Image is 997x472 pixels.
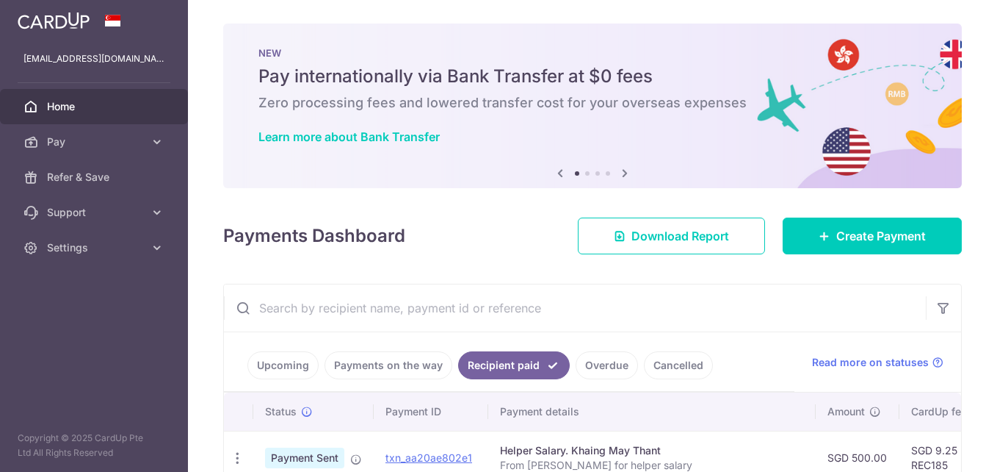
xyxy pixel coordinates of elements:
[827,404,865,419] span: Amount
[258,65,927,88] h5: Pay internationally via Bank Transfer at $0 fees
[488,393,816,431] th: Payment details
[644,351,713,379] a: Cancelled
[265,404,297,419] span: Status
[47,99,144,114] span: Home
[18,12,90,29] img: CardUp
[258,47,927,59] p: NEW
[812,355,943,370] a: Read more on statuses
[47,205,144,220] span: Support
[836,227,926,245] span: Create Payment
[500,443,804,458] div: Helper Salary. Khaing May Thant
[223,223,405,249] h4: Payments Dashboard
[911,404,967,419] span: CardUp fee
[247,351,319,379] a: Upcoming
[903,428,982,465] iframe: Opens a widget where you can find more information
[47,240,144,255] span: Settings
[374,393,488,431] th: Payment ID
[223,24,962,188] img: Bank transfer banner
[783,218,962,254] a: Create Payment
[47,135,144,149] span: Pay
[47,170,144,185] span: Refer & Save
[385,451,472,464] a: txn_aa20ae802e1
[578,218,765,254] a: Download Report
[631,227,729,245] span: Download Report
[258,94,927,112] h6: Zero processing fees and lowered transfer cost for your overseas expenses
[265,448,344,468] span: Payment Sent
[23,51,164,66] p: [EMAIL_ADDRESS][DOMAIN_NAME]
[576,351,638,379] a: Overdue
[458,351,570,379] a: Recipient paid
[224,285,926,332] input: Search by recipient name, payment id or reference
[325,351,452,379] a: Payments on the way
[812,355,929,370] span: Read more on statuses
[258,129,440,144] a: Learn more about Bank Transfer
